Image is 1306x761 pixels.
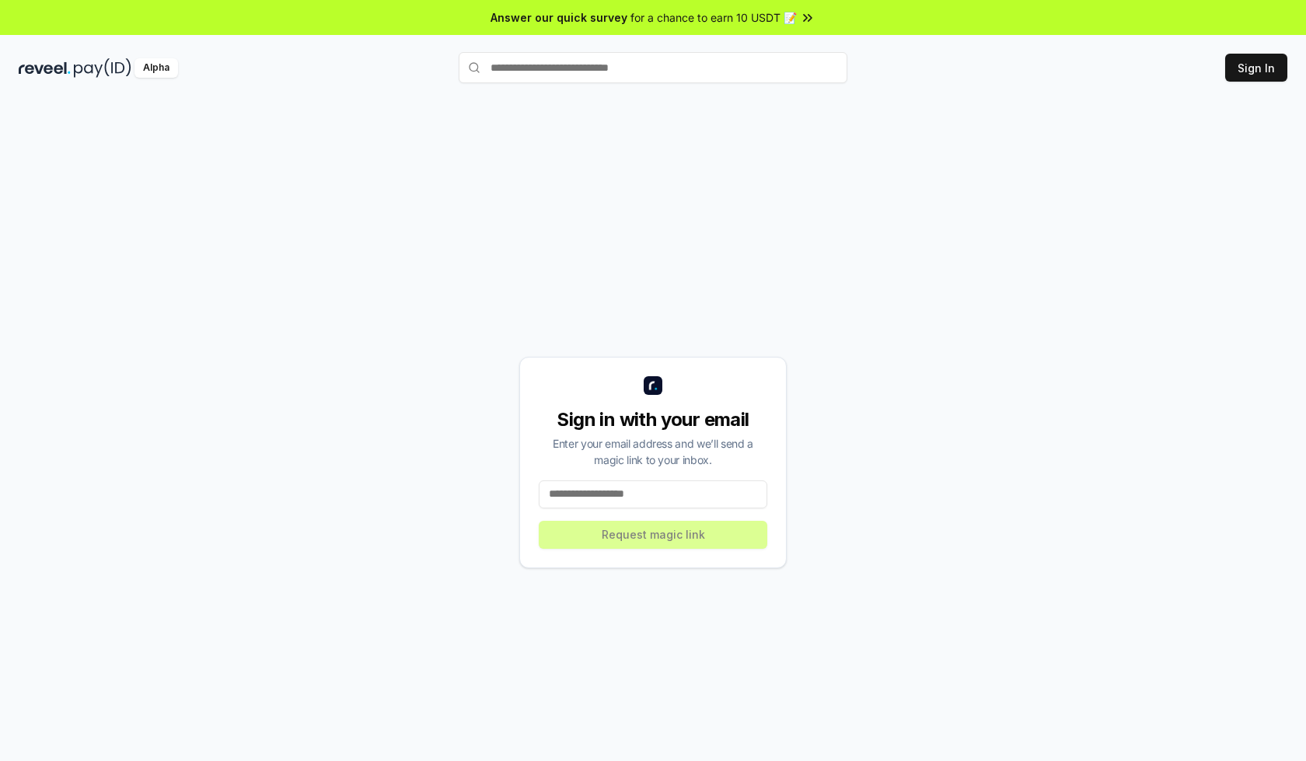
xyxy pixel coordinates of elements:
[19,58,71,78] img: reveel_dark
[1225,54,1287,82] button: Sign In
[644,376,662,395] img: logo_small
[539,435,767,468] div: Enter your email address and we’ll send a magic link to your inbox.
[491,9,627,26] span: Answer our quick survey
[134,58,178,78] div: Alpha
[539,407,767,432] div: Sign in with your email
[74,58,131,78] img: pay_id
[630,9,797,26] span: for a chance to earn 10 USDT 📝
